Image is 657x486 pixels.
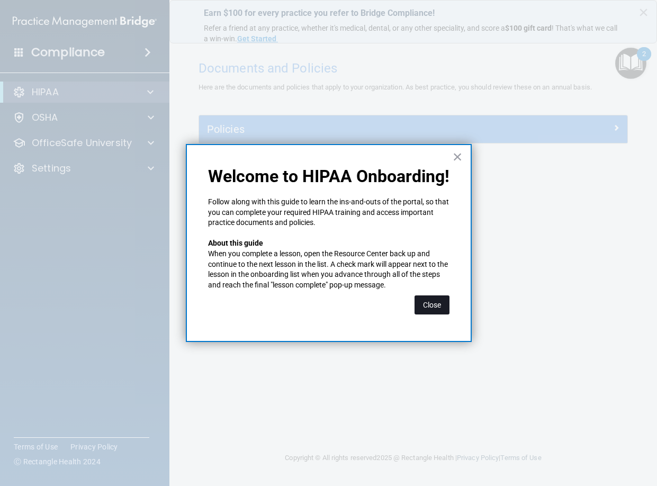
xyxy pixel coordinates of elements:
[208,166,449,186] p: Welcome to HIPAA Onboarding!
[453,148,463,165] button: Close
[208,197,449,228] p: Follow along with this guide to learn the ins-and-outs of the portal, so that you can complete yo...
[208,249,449,290] p: When you complete a lesson, open the Resource Center back up and continue to the next lesson in t...
[415,295,449,314] button: Close
[208,239,263,247] strong: About this guide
